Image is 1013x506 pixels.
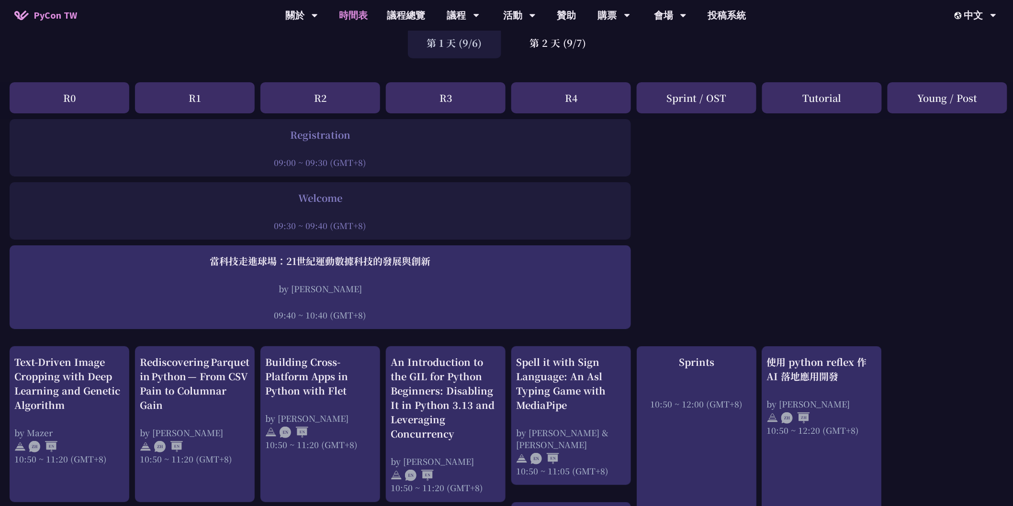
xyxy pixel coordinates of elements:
div: Text-Driven Image Cropping with Deep Learning and Genetic Algorithm [14,355,124,412]
div: R3 [386,82,506,113]
span: PyCon TW [34,8,77,22]
div: Spell it with Sign Language: An Asl Typing Game with MediaPipe [516,355,626,412]
div: by [PERSON_NAME] & [PERSON_NAME] [516,427,626,451]
img: Home icon of PyCon TW 2025 [14,11,29,20]
div: by [PERSON_NAME] [265,412,375,424]
div: R0 [10,82,129,113]
div: Building Cross-Platform Apps in Python with Flet [265,355,375,398]
div: 10:50 ~ 11:20 (GMT+8) [391,482,501,494]
div: 使用 python reflex 作 AI 落地應用開發 [767,355,877,384]
img: ZHEN.371966e.svg [29,441,57,452]
div: 第 2 天 (9/7) [511,27,606,58]
div: Tutorial [762,82,882,113]
div: 10:50 ~ 11:20 (GMT+8) [265,439,375,451]
div: 10:50 ~ 11:20 (GMT+8) [14,453,124,465]
div: Welcome [14,191,626,205]
a: Spell it with Sign Language: An Asl Typing Game with MediaPipe by [PERSON_NAME] & [PERSON_NAME] 1... [516,355,626,477]
div: by [PERSON_NAME] [391,455,501,467]
div: by Mazer [14,427,124,439]
a: An Introduction to the GIL for Python Beginners: Disabling It in Python 3.13 and Leveraging Concu... [391,355,501,494]
a: Rediscovering Parquet in Python — From CSV Pain to Columnar Gain by [PERSON_NAME] 10:50 ~ 11:20 (... [140,355,250,465]
div: 10:50 ~ 11:20 (GMT+8) [140,453,250,465]
div: by [PERSON_NAME] [14,283,626,295]
div: R2 [260,82,380,113]
div: Rediscovering Parquet in Python — From CSV Pain to Columnar Gain [140,355,250,412]
img: ZHZH.38617ef.svg [781,412,810,424]
img: ENEN.5a408d1.svg [405,470,434,481]
div: 09:00 ~ 09:30 (GMT+8) [14,156,626,168]
div: 10:50 ~ 12:20 (GMT+8) [767,424,877,436]
div: by [PERSON_NAME] [767,398,877,410]
a: 當科技走進球場：21世紀運動數據科技的發展與創新 by [PERSON_NAME] 09:40 ~ 10:40 (GMT+8) [14,254,626,321]
div: Sprint / OST [637,82,756,113]
div: 09:40 ~ 10:40 (GMT+8) [14,309,626,321]
a: Building Cross-Platform Apps in Python with Flet by [PERSON_NAME] 10:50 ~ 11:20 (GMT+8) [265,355,375,451]
a: 使用 python reflex 作 AI 落地應用開發 by [PERSON_NAME] 10:50 ~ 12:20 (GMT+8) [767,355,877,436]
img: svg+xml;base64,PHN2ZyB4bWxucz0iaHR0cDovL3d3dy53My5vcmcvMjAwMC9zdmciIHdpZHRoPSIyNCIgaGVpZ2h0PSIyNC... [516,453,528,464]
div: Young / Post [888,82,1007,113]
img: Locale Icon [955,12,964,19]
img: svg+xml;base64,PHN2ZyB4bWxucz0iaHR0cDovL3d3dy53My5vcmcvMjAwMC9zdmciIHdpZHRoPSIyNCIgaGVpZ2h0PSIyNC... [767,412,778,424]
div: An Introduction to the GIL for Python Beginners: Disabling It in Python 3.13 and Leveraging Concu... [391,355,501,441]
div: Sprints [642,355,752,369]
img: ZHEN.371966e.svg [154,441,183,452]
div: 10:50 ~ 11:05 (GMT+8) [516,465,626,477]
div: 當科技走進球場：21世紀運動數據科技的發展與創新 [14,254,626,268]
div: Registration [14,128,626,142]
img: ENEN.5a408d1.svg [280,427,308,438]
div: 10:50 ~ 12:00 (GMT+8) [642,398,752,410]
div: 第 1 天 (9/6) [408,27,501,58]
a: Text-Driven Image Cropping with Deep Learning and Genetic Algorithm by Mazer 10:50 ~ 11:20 (GMT+8) [14,355,124,465]
img: svg+xml;base64,PHN2ZyB4bWxucz0iaHR0cDovL3d3dy53My5vcmcvMjAwMC9zdmciIHdpZHRoPSIyNCIgaGVpZ2h0PSIyNC... [140,441,151,452]
div: 09:30 ~ 09:40 (GMT+8) [14,220,626,231]
img: svg+xml;base64,PHN2ZyB4bWxucz0iaHR0cDovL3d3dy53My5vcmcvMjAwMC9zdmciIHdpZHRoPSIyNCIgaGVpZ2h0PSIyNC... [14,441,26,452]
div: by [PERSON_NAME] [140,427,250,439]
a: PyCon TW [5,3,87,27]
div: R1 [135,82,255,113]
img: svg+xml;base64,PHN2ZyB4bWxucz0iaHR0cDovL3d3dy53My5vcmcvMjAwMC9zdmciIHdpZHRoPSIyNCIgaGVpZ2h0PSIyNC... [391,470,402,481]
img: ENEN.5a408d1.svg [530,453,559,464]
img: svg+xml;base64,PHN2ZyB4bWxucz0iaHR0cDovL3d3dy53My5vcmcvMjAwMC9zdmciIHdpZHRoPSIyNCIgaGVpZ2h0PSIyNC... [265,427,277,438]
div: R4 [511,82,631,113]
